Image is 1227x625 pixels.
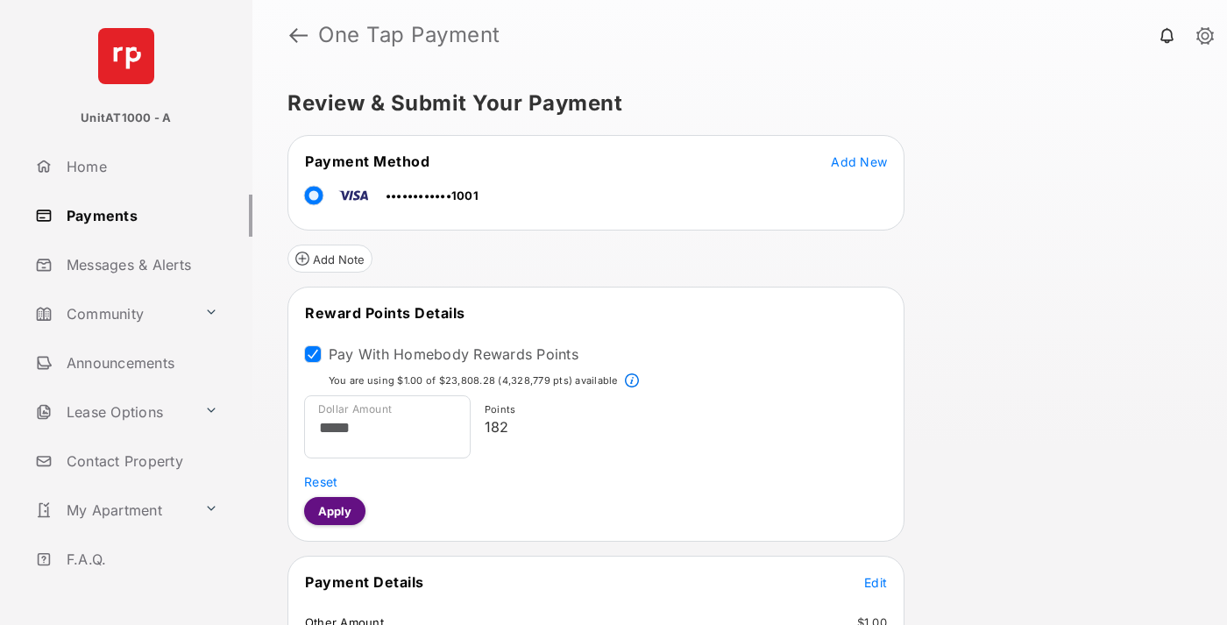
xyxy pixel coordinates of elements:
[305,153,429,170] span: Payment Method
[329,345,578,363] label: Pay With Homebody Rewards Points
[329,373,618,388] p: You are using $1.00 of $23,808.28 (4,328,779 pts) available
[304,497,365,525] button: Apply
[28,538,252,580] a: F.A.Q.
[485,402,881,417] p: Points
[28,244,252,286] a: Messages & Alerts
[831,153,887,170] button: Add New
[28,342,252,384] a: Announcements
[864,575,887,590] span: Edit
[305,573,424,591] span: Payment Details
[485,416,881,437] p: 182
[98,28,154,84] img: svg+xml;base64,PHN2ZyB4bWxucz0iaHR0cDovL3d3dy53My5vcmcvMjAwMC9zdmciIHdpZHRoPSI2NCIgaGVpZ2h0PSI2NC...
[28,489,197,531] a: My Apartment
[28,293,197,335] a: Community
[28,391,197,433] a: Lease Options
[28,195,252,237] a: Payments
[305,304,465,322] span: Reward Points Details
[287,93,1178,114] h5: Review & Submit Your Payment
[28,440,252,482] a: Contact Property
[81,110,171,127] p: UnitAT1000 - A
[304,474,337,489] span: Reset
[864,573,887,591] button: Edit
[831,154,887,169] span: Add New
[28,146,252,188] a: Home
[318,25,500,46] strong: One Tap Payment
[287,245,372,273] button: Add Note
[386,188,479,202] span: ••••••••••••1001
[304,472,337,490] button: Reset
